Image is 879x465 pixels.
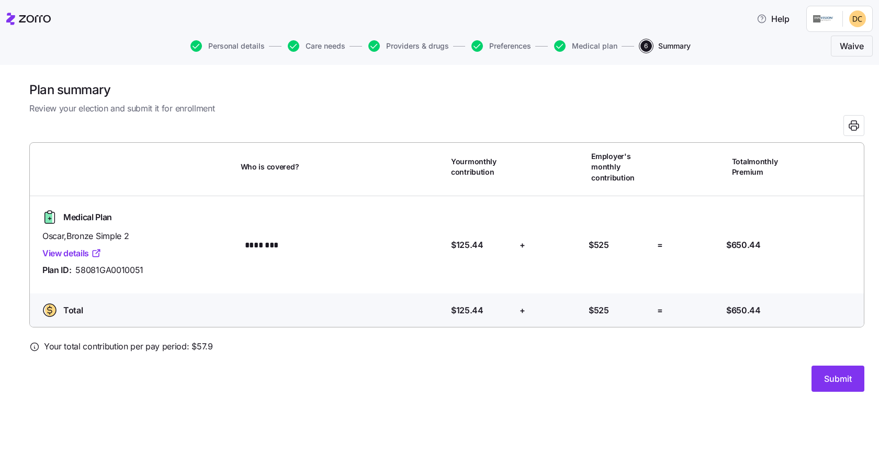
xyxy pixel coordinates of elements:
[824,372,852,385] span: Submit
[812,366,864,392] button: Submit
[368,40,449,52] button: Providers & drugs
[640,40,691,52] button: 6Summary
[732,156,794,178] span: Total monthly Premium
[63,211,112,224] span: Medical Plan
[42,247,102,260] a: View details
[386,42,449,50] span: Providers & drugs
[591,151,653,183] span: Employer's monthly contribution
[757,13,790,25] span: Help
[726,304,761,317] span: $650.44
[286,40,345,52] a: Care needs
[306,42,345,50] span: Care needs
[44,340,213,353] span: Your total contribution per pay period: $ 57.9
[572,42,617,50] span: Medical plan
[63,304,83,317] span: Total
[489,42,531,50] span: Preferences
[75,264,143,277] span: 58081GA0010051
[451,239,483,252] span: $125.44
[469,40,531,52] a: Preferences
[726,239,761,252] span: $650.44
[29,102,864,115] span: Review your election and submit it for enrollment
[657,304,663,317] span: =
[208,42,265,50] span: Personal details
[190,40,265,52] button: Personal details
[288,40,345,52] button: Care needs
[42,264,71,277] span: Plan ID:
[658,42,691,50] span: Summary
[451,304,483,317] span: $125.44
[366,40,449,52] a: Providers & drugs
[188,40,265,52] a: Personal details
[29,82,864,98] h1: Plan summary
[813,13,834,25] img: Employer logo
[520,239,525,252] span: +
[589,304,609,317] span: $525
[554,40,617,52] button: Medical plan
[849,10,866,27] img: 2288fc3ed5c6463e26cea253f6fa4900
[657,239,663,252] span: =
[471,40,531,52] button: Preferences
[241,162,299,172] span: Who is covered?
[520,304,525,317] span: +
[831,36,873,56] button: Waive
[840,40,864,52] span: Waive
[589,239,609,252] span: $525
[451,156,513,178] span: Your monthly contribution
[638,40,691,52] a: 6Summary
[42,230,232,243] span: Oscar , Bronze Simple 2
[640,40,652,52] span: 6
[552,40,617,52] a: Medical plan
[748,8,798,29] button: Help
